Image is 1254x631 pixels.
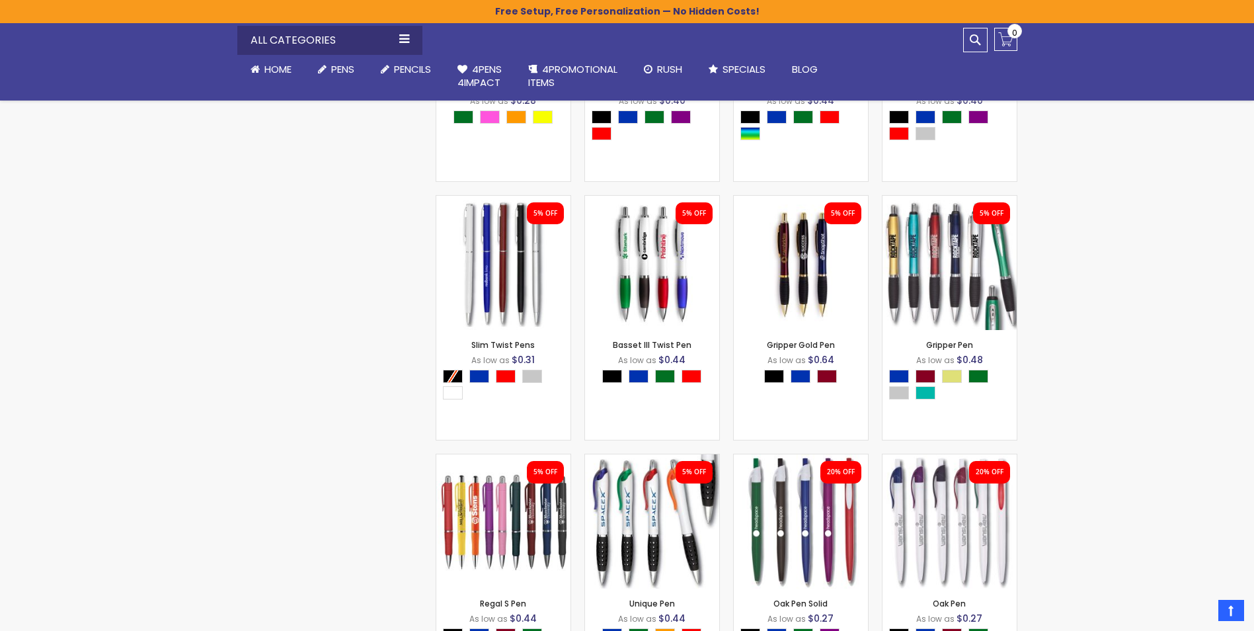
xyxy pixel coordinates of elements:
[968,110,988,124] div: Purple
[533,468,557,477] div: 5% OFF
[515,55,631,98] a: 4PROMOTIONALITEMS
[723,62,765,76] span: Specials
[916,355,955,366] span: As low as
[618,613,656,624] span: As low as
[631,55,695,84] a: Rush
[1012,26,1017,39] span: 0
[916,110,935,124] div: Blue
[767,355,806,366] span: As low as
[791,370,810,383] div: Blue
[331,62,354,76] span: Pens
[618,110,638,124] div: Blue
[658,612,686,625] span: $0.44
[817,370,837,383] div: Burgundy
[436,454,570,465] a: Regal S Pen
[655,370,675,383] div: Green
[926,339,973,351] a: Gripper Pen
[734,454,868,589] img: Oak Pen Solid
[682,370,701,383] div: Red
[976,468,1003,477] div: 20% OFF
[237,26,422,55] div: All Categories
[436,454,570,589] img: Regal S Pen
[916,370,935,383] div: Burgundy
[916,613,955,624] span: As low as
[457,62,502,89] span: 4Pens 4impact
[831,209,855,218] div: 5% OFF
[264,62,292,76] span: Home
[619,95,657,106] span: As low as
[671,110,691,124] div: Purple
[792,62,818,76] span: Blog
[808,612,834,625] span: $0.27
[618,355,656,366] span: As low as
[889,386,909,400] div: Silver
[471,339,535,351] a: Slim Twist Pens
[682,209,706,218] div: 5% OFF
[436,195,570,206] a: Slim Twist Pens
[592,127,611,140] div: Red
[767,339,835,351] a: Gripper Gold Pen
[645,110,664,124] div: Green
[1145,595,1254,631] iframe: Google Customer Reviews
[533,209,557,218] div: 5% OFF
[585,195,719,206] a: Basset III Twist Pen
[827,468,855,477] div: 20% OFF
[793,110,813,124] div: Green
[470,95,508,106] span: As low as
[980,209,1003,218] div: 5% OFF
[480,598,526,609] a: Regal S Pen
[889,110,909,124] div: Black
[773,598,828,609] a: Oak Pen Solid
[506,110,526,124] div: Orange
[368,55,444,84] a: Pencils
[592,110,719,144] div: Select A Color
[453,110,473,124] div: Green
[510,612,537,625] span: $0.44
[807,94,834,107] span: $0.44
[764,370,843,386] div: Select A Color
[882,195,1017,206] a: Gripper Pen
[764,370,784,383] div: Black
[882,196,1017,330] img: Gripper Pen
[916,127,935,140] div: Silver
[522,370,542,383] div: Silver
[480,110,500,124] div: Pink
[237,55,305,84] a: Home
[889,127,909,140] div: Red
[533,110,553,124] div: Yellow
[734,196,868,330] img: Gripper Gold Pen
[469,613,508,624] span: As low as
[889,370,909,383] div: Blue
[512,353,535,366] span: $0.31
[882,454,1017,465] a: Oak Pen
[443,386,463,400] div: White
[471,355,510,366] span: As low as
[767,110,787,124] div: Blue
[394,62,431,76] span: Pencils
[305,55,368,84] a: Pens
[592,110,611,124] div: Black
[585,454,719,589] img: Unique Pen
[659,94,686,107] span: $0.40
[916,386,935,400] div: Teal
[629,370,648,383] div: Blue
[496,370,516,383] div: Red
[629,598,675,609] a: Unique Pen
[942,370,962,383] div: Gold
[444,55,515,98] a: 4Pens4impact
[820,110,840,124] div: Red
[657,62,682,76] span: Rush
[994,28,1017,51] a: 0
[695,55,779,84] a: Specials
[453,110,559,127] div: Select A Color
[740,127,760,140] div: Assorted
[734,454,868,465] a: Oak Pen Solid
[889,370,1017,403] div: Select A Color
[436,196,570,330] img: Slim Twist Pens
[882,454,1017,589] img: Oak Pen
[613,339,691,351] a: Basset III Twist Pen
[740,110,760,124] div: Black
[682,468,706,477] div: 5% OFF
[443,370,570,403] div: Select A Color
[469,370,489,383] div: Blue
